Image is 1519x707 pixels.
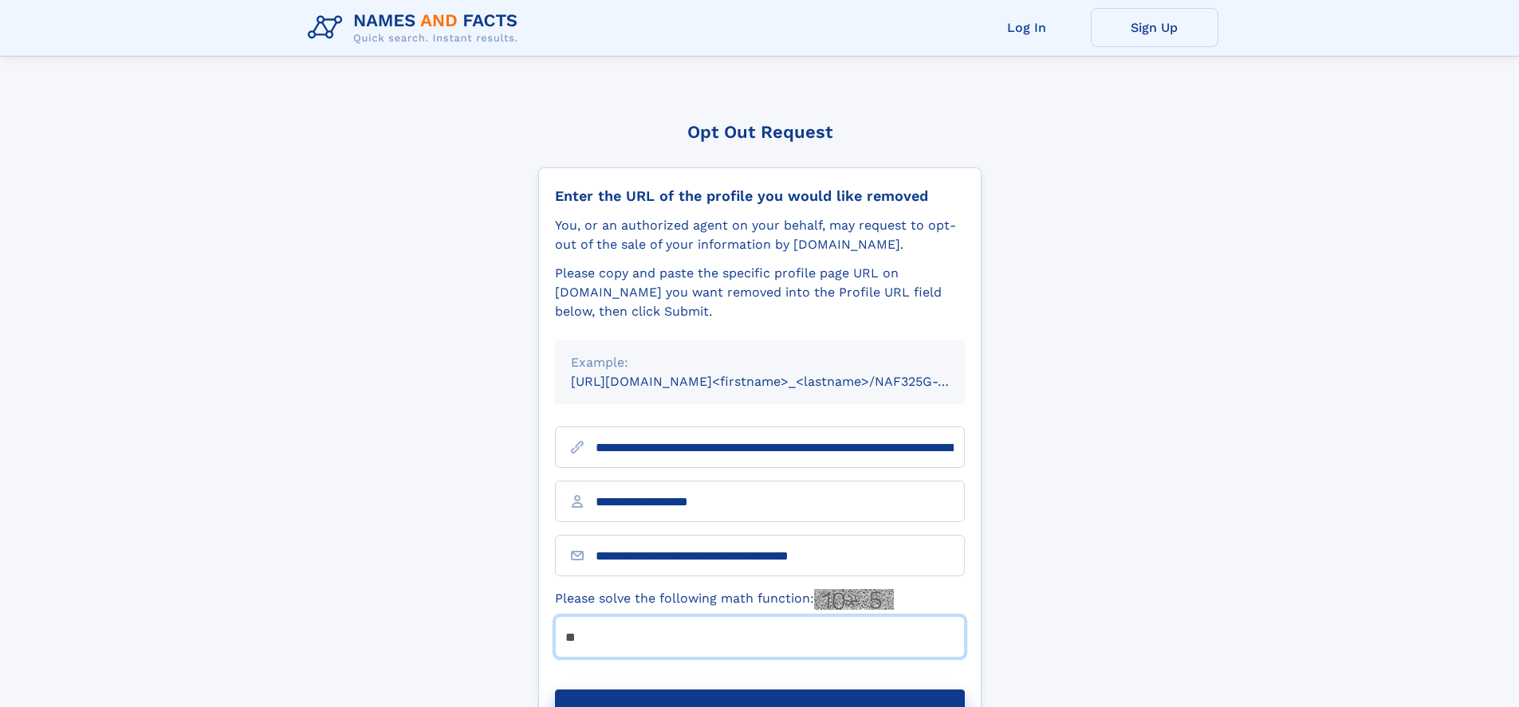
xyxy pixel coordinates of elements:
[555,264,965,321] div: Please copy and paste the specific profile page URL on [DOMAIN_NAME] you want removed into the Pr...
[301,6,531,49] img: Logo Names and Facts
[571,374,995,389] small: [URL][DOMAIN_NAME]<firstname>_<lastname>/NAF325G-xxxxxxxx
[555,187,965,205] div: Enter the URL of the profile you would like removed
[555,216,965,254] div: You, or an authorized agent on your behalf, may request to opt-out of the sale of your informatio...
[538,122,982,142] div: Opt Out Request
[1091,8,1218,47] a: Sign Up
[963,8,1091,47] a: Log In
[571,353,949,372] div: Example:
[555,589,894,610] label: Please solve the following math function:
